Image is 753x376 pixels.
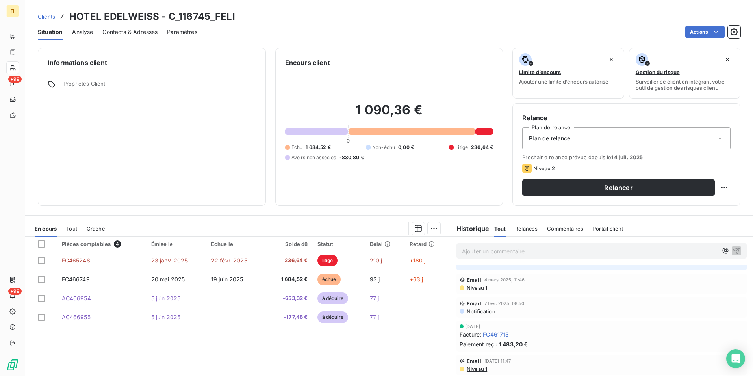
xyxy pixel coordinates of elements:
span: 4 [114,240,121,248]
div: Échue le [211,241,261,247]
h3: HOTEL EDELWEISS - C_116745_FELI [69,9,235,24]
div: Émise le [151,241,202,247]
span: AC466955 [62,314,91,320]
span: Email [467,358,481,364]
div: Pièces comptables [62,240,142,248]
button: Relancer [522,179,715,196]
span: Portail client [593,225,623,232]
span: 1 483,20 € [499,340,528,348]
span: +180 j [410,257,426,264]
span: Email [467,300,481,307]
button: Limite d’encoursAjouter une limite d’encours autorisé [512,48,624,99]
span: 93 j [370,276,380,283]
img: Logo LeanPay [6,359,19,371]
span: Tout [66,225,77,232]
span: à déduire [317,311,348,323]
h6: Relance [522,113,731,123]
span: Notification [466,308,495,315]
span: 4 mars 2025, 11:46 [484,277,525,282]
div: FI [6,5,19,17]
h6: Historique [450,224,490,233]
span: FC461715 [483,330,508,339]
span: -653,32 € [271,294,308,302]
span: 236,64 € [271,257,308,264]
span: [DATE] 11:47 [484,359,511,363]
span: Situation [38,28,63,36]
span: AC466954 [62,295,91,302]
span: Tout [494,225,506,232]
div: Délai [370,241,400,247]
span: Commentaires [547,225,583,232]
span: 20 mai 2025 [151,276,185,283]
span: Surveiller ce client en intégrant votre outil de gestion des risques client. [636,78,734,91]
span: 77 j [370,314,379,320]
h6: Encours client [285,58,330,67]
span: Niveau 1 [466,285,487,291]
div: Solde dû [271,241,308,247]
h2: 1 090,36 € [285,102,493,126]
span: 0 [347,138,350,144]
span: Email [467,277,481,283]
span: FC465248 [62,257,90,264]
span: litige [317,255,338,266]
a: Clients [38,13,55,20]
span: Paiement reçu [460,340,497,348]
span: FC466749 [62,276,90,283]
span: Propriétés Client [63,80,256,91]
span: En cours [35,225,57,232]
span: Ajouter une limite d’encours autorisé [519,78,608,85]
span: Avoirs non associés [291,154,336,161]
span: 210 j [370,257,382,264]
a: +99 [6,77,19,90]
span: 14 juil. 2025 [611,154,643,160]
span: 1 684,52 € [306,144,331,151]
span: Plan de relance [529,134,570,142]
span: 22 févr. 2025 [211,257,247,264]
span: 0,00 € [398,144,414,151]
span: Non-échu [372,144,395,151]
span: Prochaine relance prévue depuis le [522,154,731,160]
span: 77 j [370,295,379,302]
span: 5 juin 2025 [151,314,181,320]
div: Statut [317,241,360,247]
span: Graphe [87,225,105,232]
button: Actions [685,26,725,38]
span: Paramètres [167,28,197,36]
div: Open Intercom Messenger [726,349,745,368]
span: +63 j [410,276,423,283]
span: 19 juin 2025 [211,276,243,283]
span: Limite d’encours [519,69,561,75]
span: Gestion du risque [636,69,680,75]
span: Niveau 2 [533,165,555,171]
span: 236,64 € [471,144,493,151]
span: 1 684,52 € [271,275,308,283]
span: 5 juin 2025 [151,295,181,302]
span: [DATE] [465,324,480,329]
span: Relances [515,225,538,232]
span: Analyse [72,28,93,36]
div: Retard [410,241,445,247]
h6: Informations client [48,58,256,67]
span: +99 [8,76,22,83]
span: 23 janv. 2025 [151,257,188,264]
span: 7 févr. 2025, 08:50 [484,301,525,306]
span: Niveau 1 [466,366,487,372]
span: Échu [291,144,303,151]
span: à déduire [317,292,348,304]
span: Facture : [460,330,481,339]
span: -830,80 € [339,154,364,161]
button: Gestion du risqueSurveiller ce client en intégrant votre outil de gestion des risques client. [629,48,740,99]
span: échue [317,274,341,285]
span: Litige [455,144,468,151]
span: +99 [8,288,22,295]
span: Contacts & Adresses [102,28,158,36]
span: -177,48 € [271,313,308,321]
